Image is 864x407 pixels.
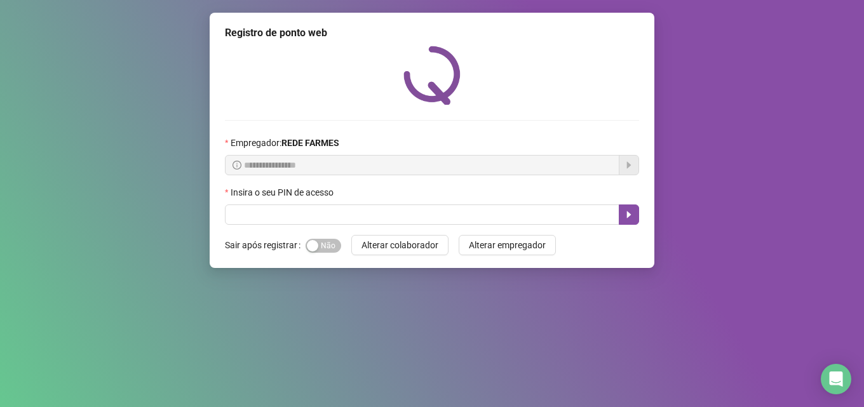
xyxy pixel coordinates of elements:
[469,238,546,252] span: Alterar empregador
[624,210,634,220] span: caret-right
[403,46,461,105] img: QRPoint
[231,136,339,150] span: Empregador :
[821,364,851,394] div: Open Intercom Messenger
[225,25,639,41] div: Registro de ponto web
[361,238,438,252] span: Alterar colaborador
[351,235,449,255] button: Alterar colaborador
[459,235,556,255] button: Alterar empregador
[225,235,306,255] label: Sair após registrar
[281,138,339,148] strong: REDE FARMES
[225,185,342,199] label: Insira o seu PIN de acesso
[233,161,241,170] span: info-circle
